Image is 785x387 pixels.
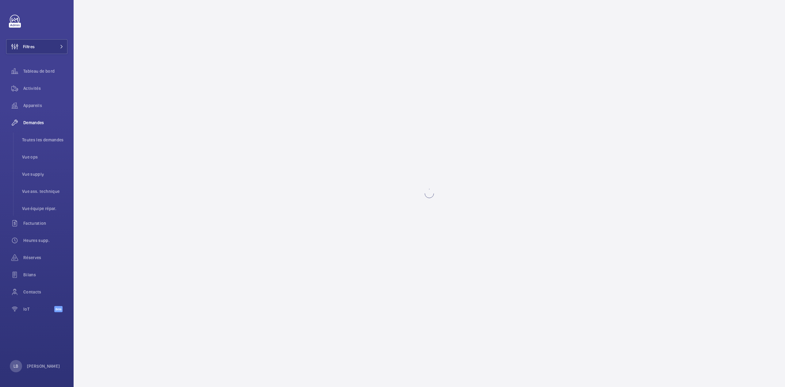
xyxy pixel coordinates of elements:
[23,102,67,109] span: Appareils
[22,188,67,194] span: Vue ass. technique
[54,306,63,312] span: Beta
[22,154,67,160] span: Vue ops
[27,363,60,369] p: [PERSON_NAME]
[13,363,18,369] p: LB
[22,171,67,177] span: Vue supply
[23,68,67,74] span: Tableau de bord
[23,272,67,278] span: Bilans
[6,39,67,54] button: Filtres
[23,220,67,226] span: Facturation
[22,205,67,212] span: Vue équipe répar.
[23,120,67,126] span: Demandes
[23,306,54,312] span: IoT
[23,289,67,295] span: Contacts
[23,85,67,91] span: Activités
[23,237,67,243] span: Heures supp.
[22,137,67,143] span: Toutes les demandes
[23,44,35,50] span: Filtres
[23,255,67,261] span: Réserves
